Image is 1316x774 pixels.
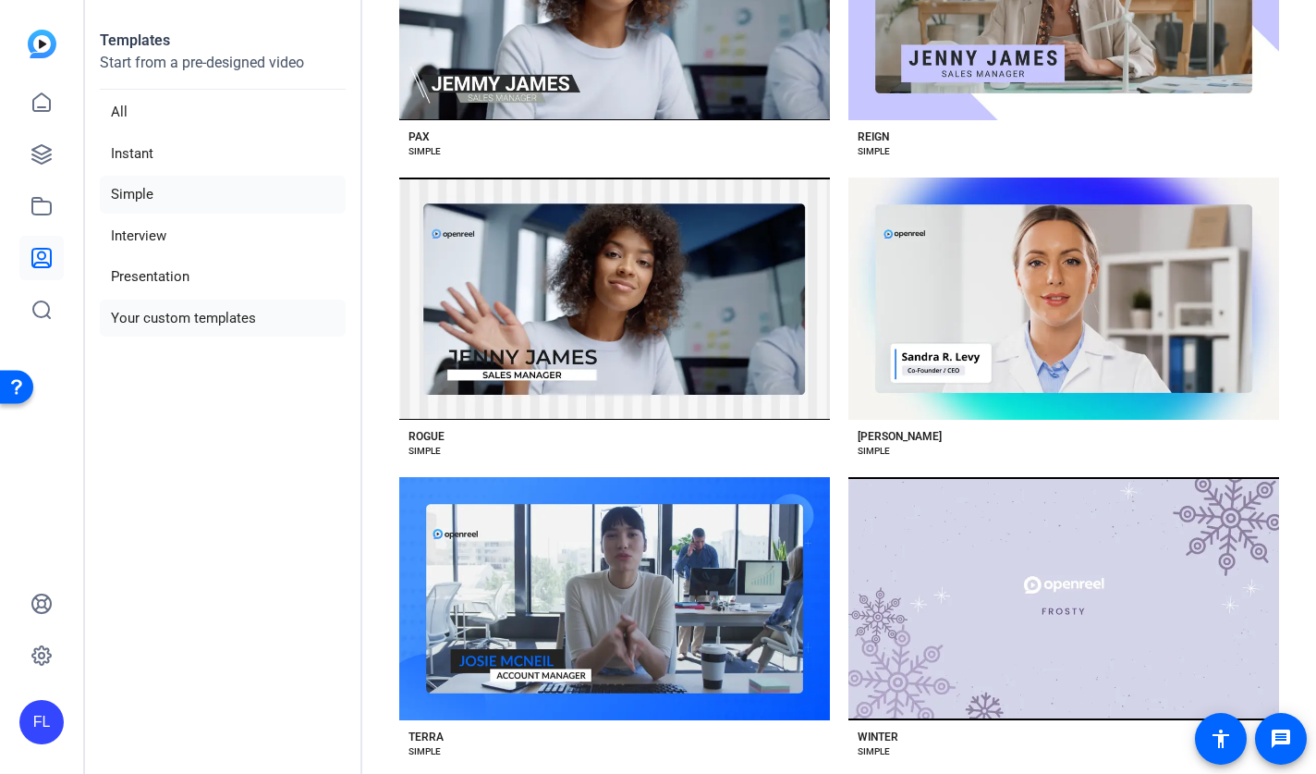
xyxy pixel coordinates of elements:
[858,444,890,459] div: SIMPLE
[100,31,170,49] strong: Templates
[100,258,346,296] li: Presentation
[19,700,64,744] div: FL
[100,176,346,214] li: Simple
[858,144,890,159] div: SIMPLE
[399,477,830,719] button: Template image
[1270,728,1292,750] mat-icon: message
[858,730,898,744] div: WINTER
[100,135,346,173] li: Instant
[100,300,346,338] li: Your custom templates
[100,93,346,131] li: All
[100,217,346,255] li: Interview
[408,144,441,159] div: SIMPLE
[408,730,444,744] div: TERRA
[408,429,445,444] div: ROGUE
[848,477,1279,719] button: Template image
[858,129,889,144] div: REIGN
[399,178,830,420] button: Template image
[28,30,56,58] img: blue-gradient.svg
[408,744,441,759] div: SIMPLE
[408,129,430,144] div: PAX
[408,444,441,459] div: SIMPLE
[858,744,890,759] div: SIMPLE
[858,429,942,444] div: [PERSON_NAME]
[848,178,1279,420] button: Template image
[1210,728,1232,750] mat-icon: accessibility
[100,52,346,90] p: Start from a pre-designed video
